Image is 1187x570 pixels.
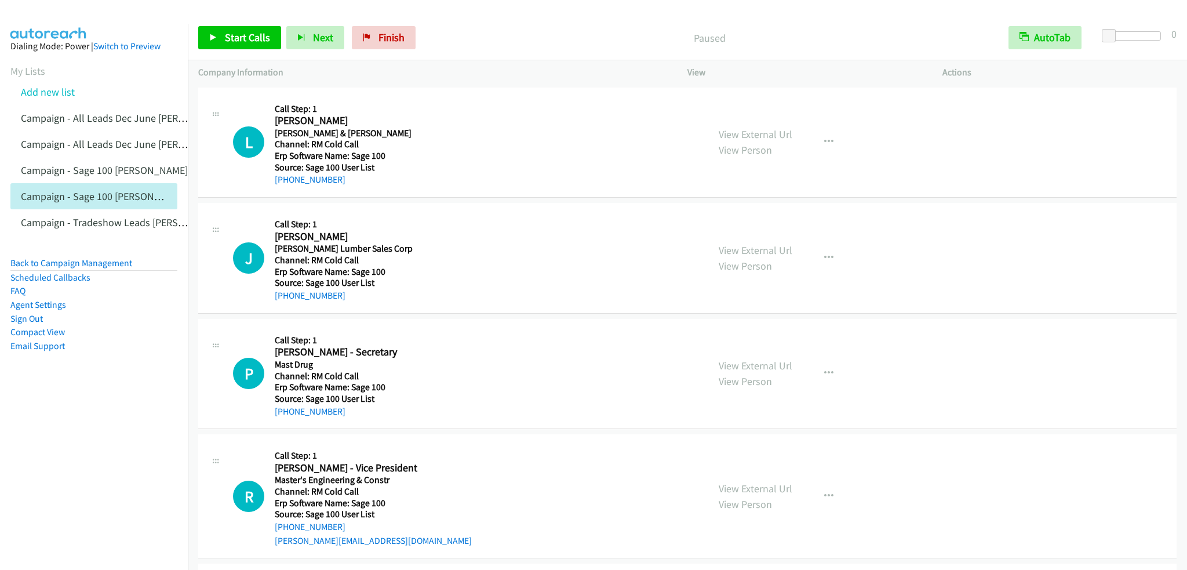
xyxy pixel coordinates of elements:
h5: [PERSON_NAME] & [PERSON_NAME] [275,128,445,139]
span: Start Calls [225,31,270,44]
a: View External Url [719,359,792,372]
a: [PHONE_NUMBER] [275,521,345,532]
span: Finish [378,31,405,44]
span: Next [313,31,333,44]
div: Dialing Mode: Power | [10,39,177,53]
h5: [PERSON_NAME] Lumber Sales Corp [275,243,445,255]
a: View Person [719,498,772,511]
p: Company Information [198,66,667,79]
h5: Channel: RM Cold Call [275,486,472,498]
a: My Lists [10,64,45,78]
a: Scheduled Callbacks [10,272,90,283]
h5: Erp Software Name: Sage 100 [275,150,445,162]
a: View External Url [719,128,792,141]
h5: Master's Engineering & Constr [275,474,472,486]
div: The call is yet to be attempted [233,358,264,389]
h5: Erp Software Name: Sage 100 [275,266,445,278]
h5: Call Step: 1 [275,450,472,462]
a: View Person [719,259,772,273]
a: Add new list [21,85,75,99]
a: Sign Out [10,313,43,324]
a: Agent Settings [10,299,66,310]
a: [PHONE_NUMBER] [275,174,345,185]
a: FAQ [10,285,26,296]
p: View [687,66,922,79]
h2: [PERSON_NAME] - Secretary [275,346,445,359]
a: View Person [719,143,772,157]
h5: Channel: RM Cold Call [275,371,445,382]
h1: R [233,481,264,512]
p: Paused [431,30,988,46]
a: Campaign - All Leads Dec June [PERSON_NAME] Cloned [21,137,265,151]
h1: J [233,242,264,274]
h5: Erp Software Name: Sage 100 [275,382,445,393]
div: Delay between calls (in seconds) [1108,31,1161,41]
a: View Person [719,375,772,388]
h5: Call Step: 1 [275,103,445,115]
h5: Call Step: 1 [275,219,445,230]
h5: Channel: RM Cold Call [275,139,445,150]
h5: Source: Sage 100 User List [275,509,472,520]
a: View External Url [719,244,792,257]
a: [PHONE_NUMBER] [275,290,345,301]
a: Campaign - Sage 100 [PERSON_NAME] Cloned [21,190,221,203]
h5: Mast Drug [275,359,445,371]
a: View External Url [719,482,792,495]
button: Next [286,26,344,49]
a: Finish [352,26,416,49]
h5: Source: Sage 100 User List [275,162,445,173]
h5: Call Step: 1 [275,335,445,346]
a: Campaign - Tradeshow Leads [PERSON_NAME] Cloned [21,216,259,229]
a: Compact View [10,326,65,337]
a: [PHONE_NUMBER] [275,406,345,417]
p: Actions [942,66,1177,79]
a: Email Support [10,340,65,351]
a: [PERSON_NAME][EMAIL_ADDRESS][DOMAIN_NAME] [275,535,472,546]
h1: L [233,126,264,158]
a: Start Calls [198,26,281,49]
h5: Source: Sage 100 User List [275,277,445,289]
div: 0 [1171,26,1177,42]
button: AutoTab [1008,26,1082,49]
h2: [PERSON_NAME] [275,230,445,244]
h1: P [233,358,264,389]
h2: [PERSON_NAME] [275,114,445,128]
h2: [PERSON_NAME] - Vice President [275,462,445,475]
h5: Source: Sage 100 User List [275,393,445,405]
a: Campaign - Sage 100 [PERSON_NAME] [21,164,188,177]
a: Campaign - All Leads Dec June [PERSON_NAME] [21,111,231,125]
a: Back to Campaign Management [10,257,132,268]
h5: Channel: RM Cold Call [275,255,445,266]
div: The call is yet to be attempted [233,126,264,158]
div: The call is yet to be attempted [233,481,264,512]
a: Switch to Preview [93,41,161,52]
div: The call is yet to be attempted [233,242,264,274]
h5: Erp Software Name: Sage 100 [275,498,472,509]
